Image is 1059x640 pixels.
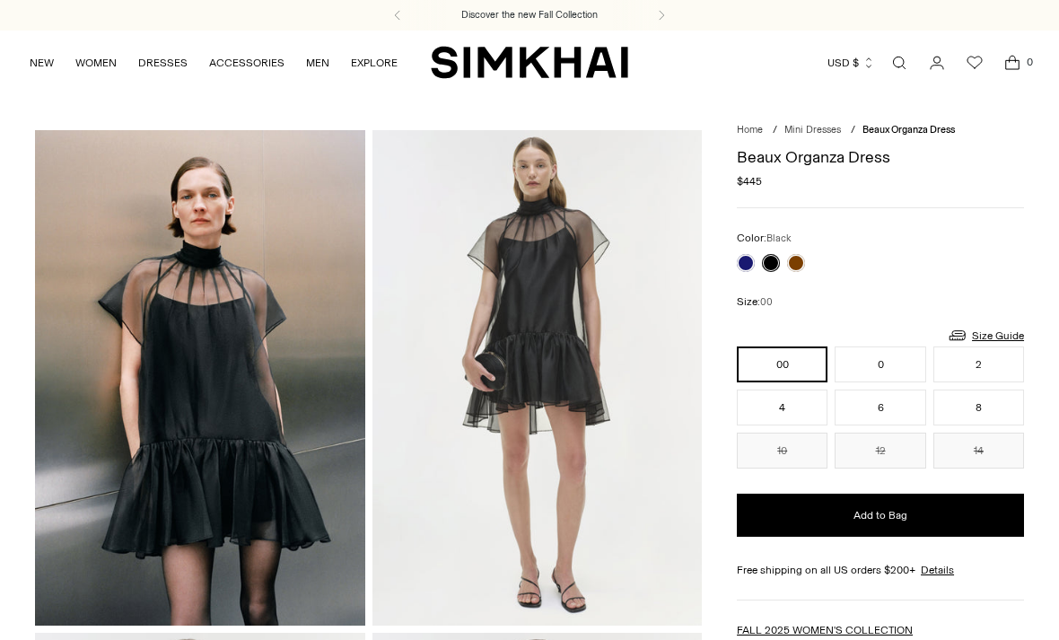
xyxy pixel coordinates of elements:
[784,124,841,136] a: Mini Dresses
[351,43,398,83] a: EXPLORE
[372,130,703,625] img: Beaux Organza Dress
[737,124,763,136] a: Home
[737,123,1024,138] nav: breadcrumbs
[835,390,925,425] button: 6
[737,433,827,469] button: 10
[766,232,792,244] span: Black
[1021,54,1037,70] span: 0
[827,43,875,83] button: USD $
[737,562,1024,578] div: Free shipping on all US orders $200+
[947,324,1024,346] a: Size Guide
[75,43,117,83] a: WOMEN
[30,43,54,83] a: NEW
[760,296,773,308] span: 00
[431,45,628,80] a: SIMKHAI
[921,562,954,578] a: Details
[737,390,827,425] button: 4
[853,508,907,523] span: Add to Bag
[737,294,773,311] label: Size:
[461,8,598,22] a: Discover the new Fall Collection
[851,123,855,138] div: /
[933,433,1024,469] button: 14
[862,124,955,136] span: Beaux Organza Dress
[737,230,792,247] label: Color:
[138,43,188,83] a: DRESSES
[209,43,284,83] a: ACCESSORIES
[881,45,917,81] a: Open search modal
[933,346,1024,382] button: 2
[994,45,1030,81] a: Open cart modal
[737,173,762,189] span: $445
[737,149,1024,165] h1: Beaux Organza Dress
[737,494,1024,537] button: Add to Bag
[306,43,329,83] a: MEN
[835,433,925,469] button: 12
[835,346,925,382] button: 0
[919,45,955,81] a: Go to the account page
[773,123,777,138] div: /
[737,346,827,382] button: 00
[933,390,1024,425] button: 8
[35,130,365,625] img: Beaux Organza Dress
[737,624,913,636] a: FALL 2025 WOMEN'S COLLECTION
[957,45,993,81] a: Wishlist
